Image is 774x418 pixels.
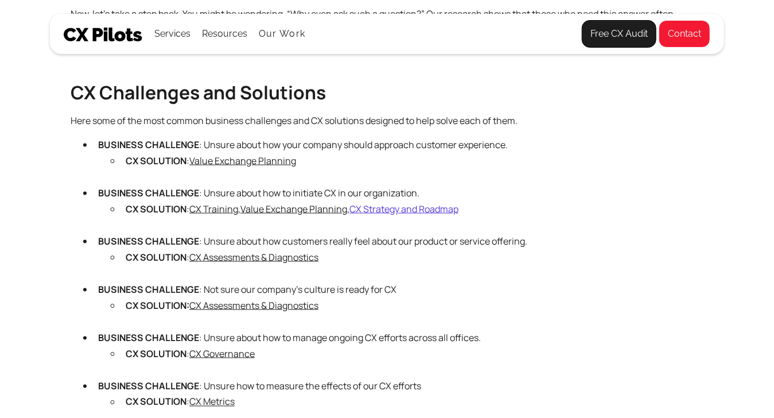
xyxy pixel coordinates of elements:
[94,185,703,222] li: : Unsure about how to initiate CX in our organization.
[94,281,703,318] li: : Not sure our company’s culture is ready for CX
[98,331,199,344] strong: BUSINESS CHALLENGE
[98,380,199,392] strong: BUSINESS CHALLENGE
[659,20,710,48] a: Contact
[349,203,458,215] a: CX Strategy and Roadmap
[582,20,656,48] a: Free CX Audit
[121,394,703,410] li: :
[189,154,296,167] a: Value Exchange Planning
[94,378,703,415] li: : Unsure how to measure the effects of our CX efforts
[202,14,247,53] div: Resources
[71,7,703,48] p: Now, let’s take a step back. You might be wondering, “Why even ask such a question?” Our research...
[259,29,305,39] a: Our Work
[71,80,703,104] h2: CX Challenges and Solutions
[189,251,318,264] a: CX Assessments & Diagnostics
[126,347,186,360] strong: CX SOLUTION
[94,137,703,173] li: : Unsure about how your company should approach customer experience.
[126,203,186,215] strong: CX SOLUTION
[126,154,186,167] strong: CX SOLUTION
[189,299,318,312] a: CX Assessments & Diagnostics
[240,203,347,215] a: Value Exchange Planning
[71,57,703,71] p: ‍
[98,138,199,151] strong: BUSINESS CHALLENGE
[98,235,199,247] strong: BUSINESS CHALLENGE
[121,201,703,217] li: : , ,
[189,203,238,215] a: CX Training
[121,153,703,169] li: :
[202,26,247,42] div: Resources
[94,330,703,366] li: : Unsure about how to manage ongoing CX efforts across all offices.
[94,233,703,270] li: : Unsure about how customers really feel about our product or service offering.
[126,299,189,312] strong: CX SOLUTION:
[126,396,186,408] strong: CX SOLUTION
[98,187,199,199] strong: BUSINESS CHALLENGE
[154,14,190,53] div: Services
[98,283,199,296] strong: BUSINESS CHALLENGE
[189,347,255,360] a: CX Governance
[121,346,703,362] li: :
[154,26,190,42] div: Services
[189,396,235,408] a: CX Metrics
[71,114,703,127] p: Here some of the most common business challenges and CX solutions designed to help solve each of ...
[126,251,186,264] strong: CX SOLUTION
[121,249,703,265] li: :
